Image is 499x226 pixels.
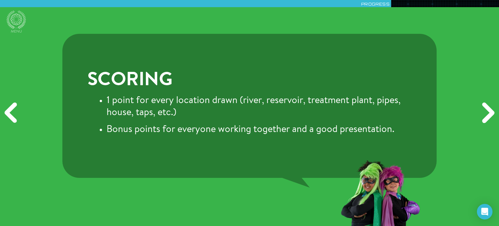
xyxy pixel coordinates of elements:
h3: Scoring [87,71,412,90]
li: Bonus points for everyone working together and a good presentation. [107,124,412,136]
div: Open Intercom Messenger [477,204,493,219]
span: Menu [11,29,22,34]
li: 1 point for every location drawn (river, reservoir, treatment plant, pipes, house, taps, etc.) [107,95,412,119]
a: Menu [6,10,26,34]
